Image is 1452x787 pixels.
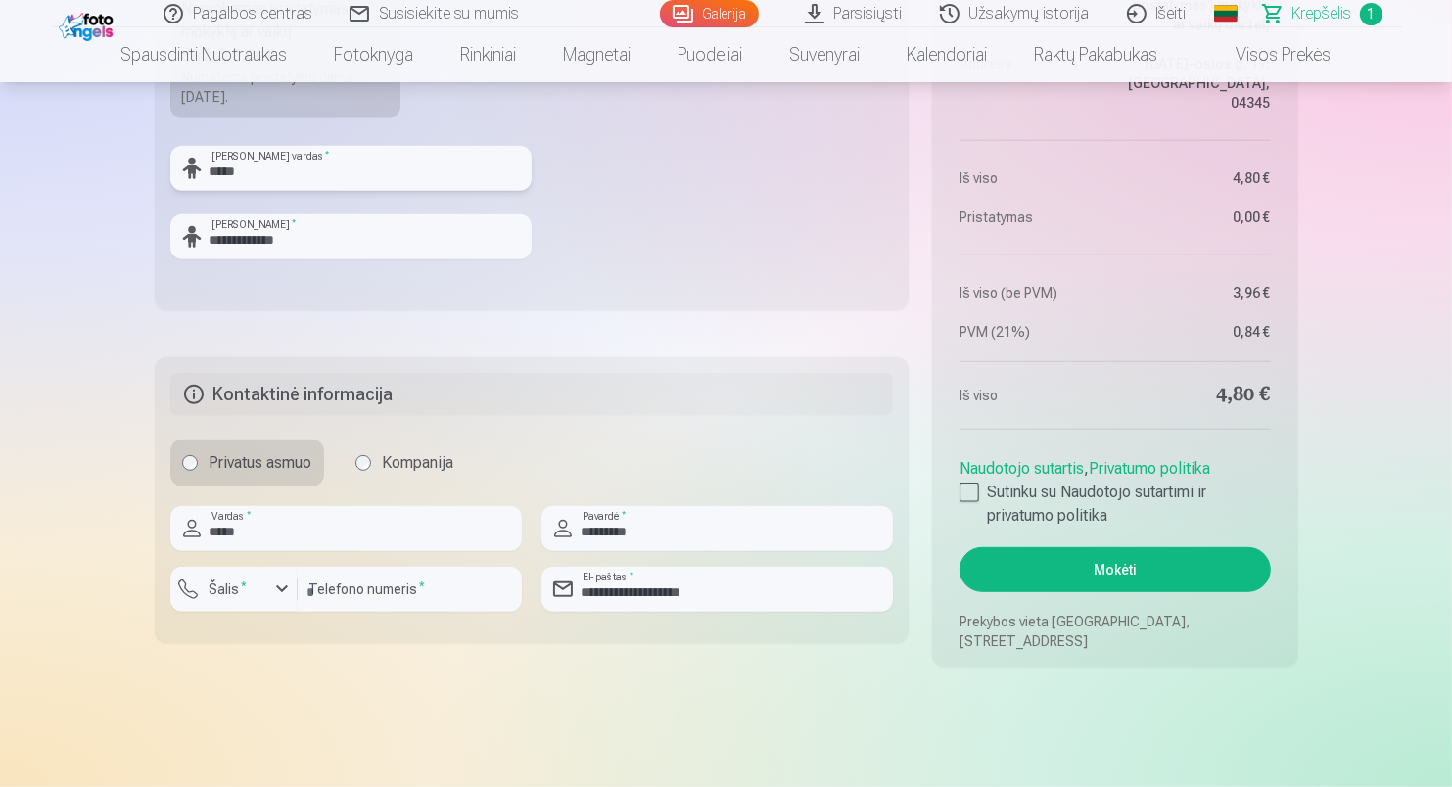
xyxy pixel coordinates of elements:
a: Puodeliai [655,27,767,82]
span: 1 [1360,3,1382,25]
dd: [DATE]-osios g. 17, [GEOGRAPHIC_DATA], 04345 [1125,54,1271,113]
a: Spausdinti nuotraukas [98,27,311,82]
a: Magnetai [540,27,655,82]
dd: 0,84 € [1125,322,1271,342]
dt: PVM (21%) [960,322,1105,342]
a: Raktų pakabukas [1011,27,1182,82]
label: Šalis [202,579,256,599]
a: Visos prekės [1182,27,1355,82]
dt: Iš viso [960,168,1105,188]
span: Krepšelis [1292,2,1352,25]
dd: 4,80 € [1125,382,1271,409]
a: Suvenyrai [767,27,884,82]
dt: Iš viso [960,382,1105,409]
a: Privatumo politika [1089,459,1210,478]
a: Rinkiniai [438,27,540,82]
label: Privatus asmuo [170,440,324,486]
div: , [960,449,1270,528]
a: Fotoknyga [311,27,438,82]
dd: 4,80 € [1125,168,1271,188]
h5: Kontaktinė informacija [170,373,894,416]
p: Prekybos vieta [GEOGRAPHIC_DATA], [STREET_ADDRESS] [960,612,1270,651]
button: Mokėti [960,547,1270,592]
dt: Address [960,54,1105,113]
a: Naudotojo sutartis [960,459,1084,478]
input: Kompanija [355,455,371,471]
dd: 0,00 € [1125,208,1271,227]
img: /fa2 [59,8,118,41]
dt: Pristatymas [960,208,1105,227]
input: Privatus asmuo [182,455,198,471]
label: Sutinku su Naudotojo sutartimi ir privatumo politika [960,481,1270,528]
dt: Iš viso (be PVM) [960,283,1105,302]
label: Kompanija [344,440,466,486]
button: Šalis* [170,567,298,612]
a: Kalendoriai [884,27,1011,82]
dd: 3,96 € [1125,283,1271,302]
div: Numatoma pristatymo diena [DATE]. [182,68,390,107]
